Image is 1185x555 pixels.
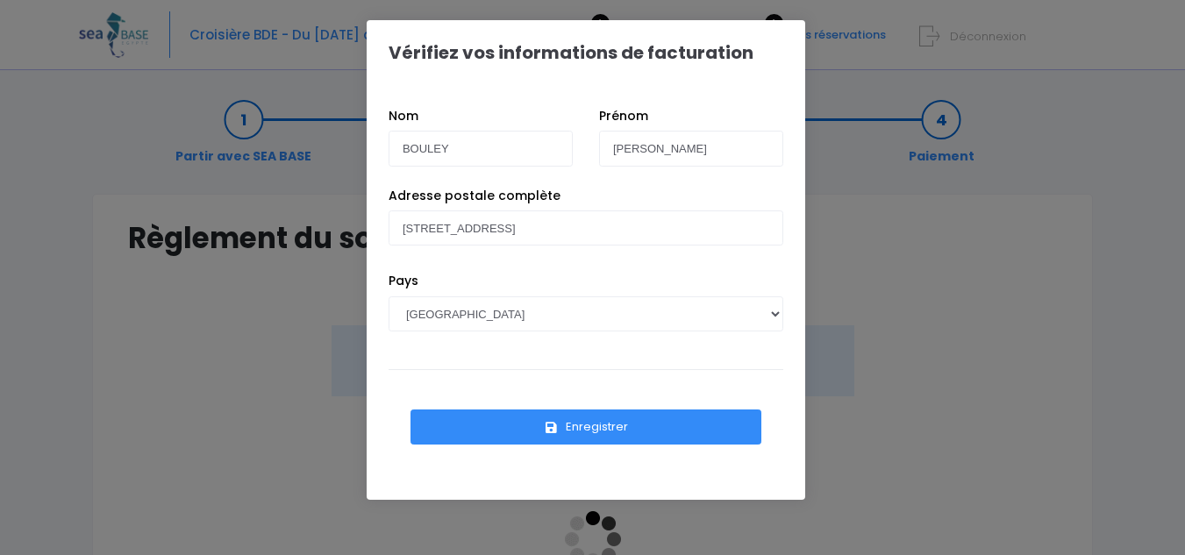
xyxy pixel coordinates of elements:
[389,187,560,205] label: Adresse postale complète
[389,107,418,125] label: Nom
[410,409,761,445] button: Enregistrer
[599,107,648,125] label: Prénom
[389,42,753,63] h1: Vérifiez vos informations de facturation
[389,272,418,290] label: Pays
